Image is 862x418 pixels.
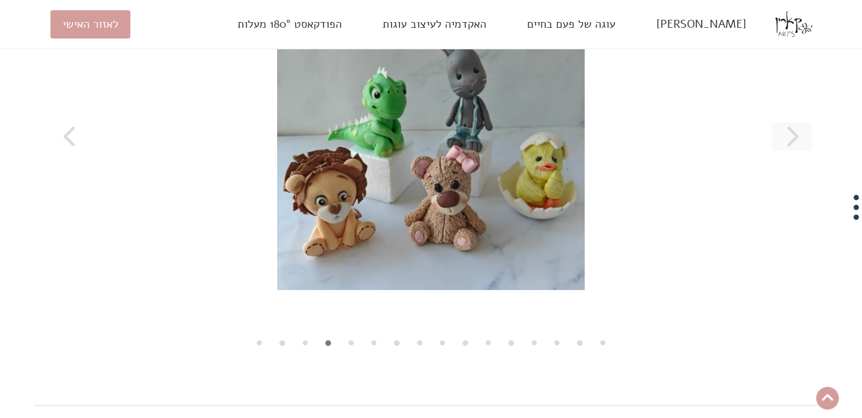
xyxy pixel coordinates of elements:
[775,6,812,42] img: logo
[515,10,627,39] a: עוגה של פעם בחיים
[50,10,130,39] a: לאזור האישי
[226,10,354,39] a: הפודקאסט 180° מעלות
[644,10,758,39] a: [PERSON_NAME]
[371,10,498,39] a: האקדמיה לעיצוב עוגות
